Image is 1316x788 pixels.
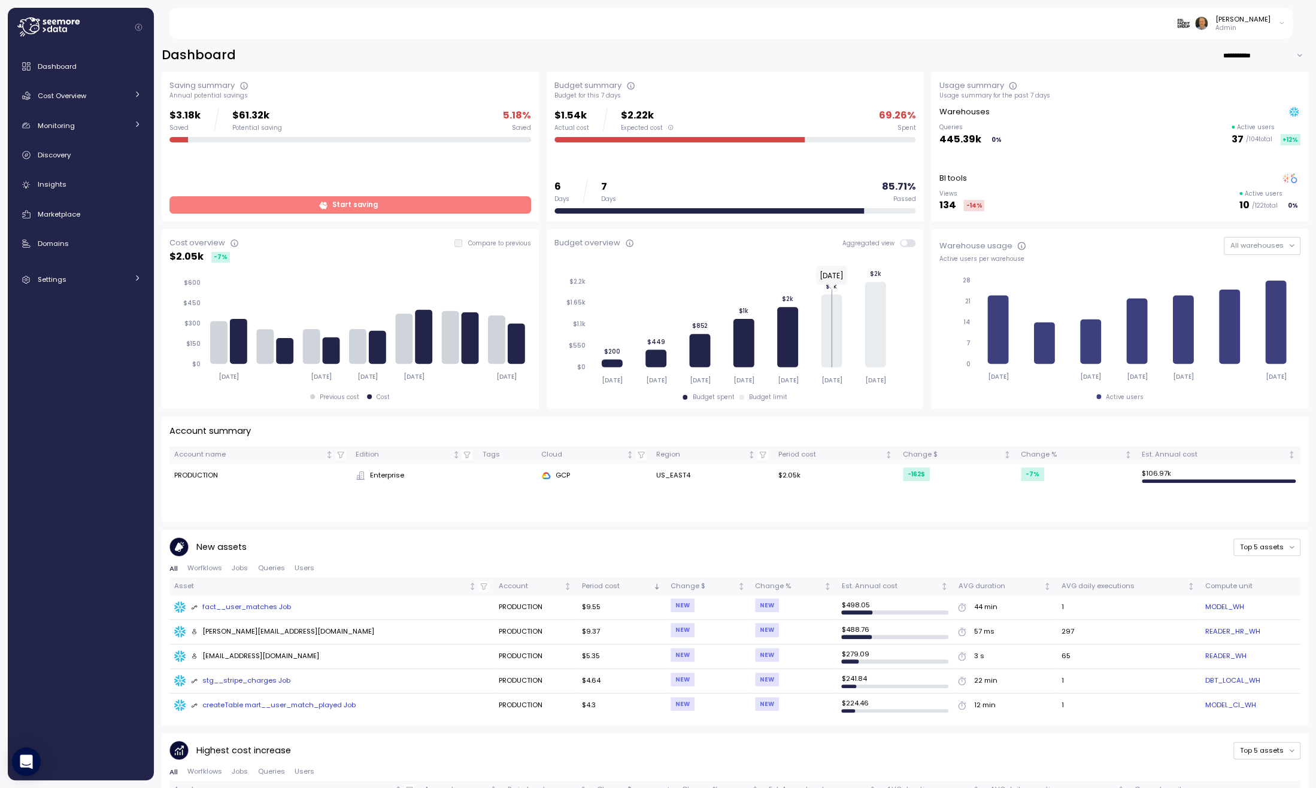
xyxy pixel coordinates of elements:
tspan: $0 [577,363,585,371]
p: Views [939,190,984,198]
p: 37 [1232,132,1244,148]
div: NEW [671,598,695,612]
tspan: $200 [604,348,620,355]
div: Change $ [671,581,735,592]
tspan: $600 [184,279,201,287]
div: Not sorted [468,582,477,591]
p: 5.18 % [503,108,531,124]
span: Marketplace [38,209,80,219]
p: Admin [1215,24,1270,32]
div: GCP [541,470,647,481]
td: US_EAST4 [651,464,773,488]
tspan: [DATE] [689,376,710,384]
tspan: $2.2k [569,277,585,285]
div: NEW [671,648,695,662]
div: Saved [169,124,201,132]
div: AVG duration [958,581,1041,592]
span: Domains [38,239,69,248]
div: -7 % [1021,467,1044,481]
div: Budget summary [554,80,621,92]
td: 297 [1056,620,1200,644]
div: Usage summary for the past 7 days [939,92,1300,100]
th: Change $Not sorted [666,577,750,595]
div: Budget for this 7 days [554,92,916,100]
p: 10 [1239,197,1250,214]
p: Compare to previous [468,239,531,248]
p: BI tools [939,172,966,184]
div: Saving summary [169,80,235,92]
th: AVG daily executionsNot sorted [1056,577,1200,595]
div: Budget spent [692,393,734,401]
tspan: 21 [965,297,971,305]
div: Not sorted [884,451,893,459]
p: 134 [939,197,956,214]
tspan: [DATE] [311,373,332,381]
div: Not sorted [940,582,948,591]
td: $5.35 [577,644,666,669]
div: Warehouse usage [939,240,1012,252]
div: NEW [755,598,779,612]
a: Monitoring [13,114,149,138]
div: Est. Annual cost [1142,449,1285,460]
a: Insights [13,173,149,197]
a: createTable mart__user_match_played Job [174,699,489,711]
div: NEW [755,623,779,637]
div: +12 % [1280,134,1300,145]
button: Collapse navigation [131,23,146,32]
div: 3 s [974,651,984,662]
div: NEW [671,673,695,686]
div: Days [554,195,569,203]
div: 0 % [988,134,1003,145]
td: 65 [1056,644,1200,669]
div: Days [601,195,616,203]
tspan: [DATE] [645,376,666,384]
th: Est. Annual costNot sorted [836,577,953,595]
tspan: $2k [782,295,793,303]
th: Account nameNot sorted [169,446,351,464]
a: Start saving [169,196,531,214]
div: NEW [755,648,779,662]
td: $ 488.76 [836,620,953,644]
tspan: $2k [870,270,881,278]
div: Period cost [778,449,883,460]
span: Queries [258,768,285,775]
tspan: $1k [739,307,748,315]
a: MODEL_CI_WH [1205,700,1256,711]
button: All warehouses [1224,237,1300,254]
div: Open Intercom Messenger [12,747,41,776]
div: -7 % [211,252,230,263]
td: PRODUCTION [494,669,577,693]
div: Not sorted [563,582,572,591]
td: PRODUCTION [494,644,577,669]
a: READER_HR_WH [1205,626,1260,637]
tspan: [DATE] [777,376,798,384]
a: Settings [13,267,149,291]
td: 1 [1056,669,1200,693]
tspan: [DATE] [1174,373,1194,381]
td: $9.55 [577,595,666,620]
div: Budget overview [554,237,620,249]
tspan: $0 [192,360,201,368]
p: 85.71 % [881,179,915,195]
p: Active users [1245,190,1282,198]
tspan: [DATE] [1127,373,1148,381]
div: Region [656,449,746,460]
img: ACg8ocJGXzOstUcSGpJl7WsweQqcTcXsmMI3fEIuLrbjajM8c4QeNgY=s96-c [1195,17,1208,29]
div: Not sorted [1003,451,1011,459]
div: Annual potential savings [169,92,531,100]
th: EditionNot sorted [351,446,478,464]
div: Spent [897,124,915,132]
a: Dashboard [13,54,149,78]
td: $ 241.84 [836,669,953,693]
td: $ 106.97k [1137,464,1300,488]
tspan: 14 [963,318,971,326]
div: Not sorted [823,582,832,591]
tspan: 28 [963,276,971,284]
span: Expected cost [621,124,663,132]
a: Domains [13,232,149,255]
tspan: [DATE] [357,373,378,381]
tspan: [DATE] [602,376,623,384]
tspan: [DATE] [1266,373,1287,381]
td: 1 [1056,595,1200,620]
div: Not sorted [1187,582,1195,591]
